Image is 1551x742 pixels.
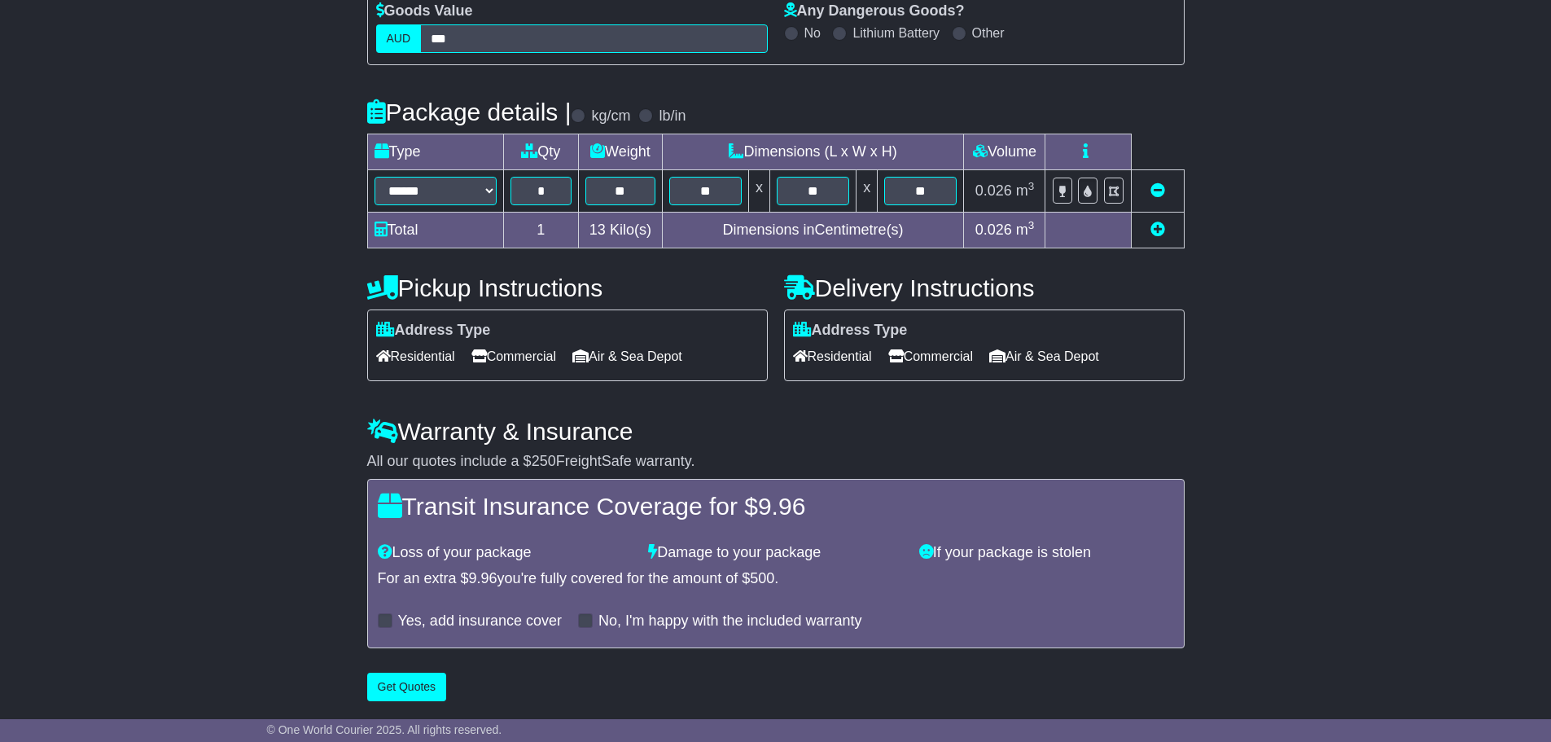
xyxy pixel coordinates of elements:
label: kg/cm [591,108,630,125]
span: © One World Courier 2025. All rights reserved. [267,723,502,736]
span: 9.96 [758,493,805,520]
span: Residential [793,344,872,369]
span: m [1016,182,1035,199]
label: Goods Value [376,2,473,20]
span: 250 [532,453,556,469]
div: All our quotes include a $ FreightSafe warranty. [367,453,1185,471]
sup: 3 [1028,219,1035,231]
span: 13 [589,222,606,238]
td: Total [367,213,503,248]
label: lb/in [659,108,686,125]
span: 9.96 [469,570,497,586]
a: Add new item [1150,222,1165,238]
span: Air & Sea Depot [572,344,682,369]
label: Address Type [376,322,491,340]
td: Volume [964,134,1045,170]
label: Lithium Battery [852,25,940,41]
td: x [748,170,769,213]
h4: Transit Insurance Coverage for $ [378,493,1174,520]
button: Get Quotes [367,673,447,701]
td: Qty [503,134,579,170]
span: Air & Sea Depot [989,344,1099,369]
div: For an extra $ you're fully covered for the amount of $ . [378,570,1174,588]
span: 0.026 [975,182,1012,199]
td: Dimensions in Centimetre(s) [662,213,964,248]
div: If your package is stolen [911,544,1182,562]
label: AUD [376,24,422,53]
span: Commercial [888,344,973,369]
td: 1 [503,213,579,248]
label: No [804,25,821,41]
td: x [857,170,878,213]
h4: Warranty & Insurance [367,418,1185,445]
td: Kilo(s) [579,213,663,248]
div: Damage to your package [640,544,911,562]
td: Type [367,134,503,170]
h4: Package details | [367,99,572,125]
h4: Delivery Instructions [784,274,1185,301]
label: No, I'm happy with the included warranty [598,612,862,630]
td: Dimensions (L x W x H) [662,134,964,170]
h4: Pickup Instructions [367,274,768,301]
span: Residential [376,344,455,369]
span: m [1016,222,1035,238]
sup: 3 [1028,180,1035,192]
label: Other [972,25,1005,41]
td: Weight [579,134,663,170]
span: 500 [750,570,774,586]
label: Yes, add insurance cover [398,612,562,630]
div: Loss of your package [370,544,641,562]
label: Any Dangerous Goods? [784,2,965,20]
span: Commercial [471,344,556,369]
label: Address Type [793,322,908,340]
span: 0.026 [975,222,1012,238]
a: Remove this item [1150,182,1165,199]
